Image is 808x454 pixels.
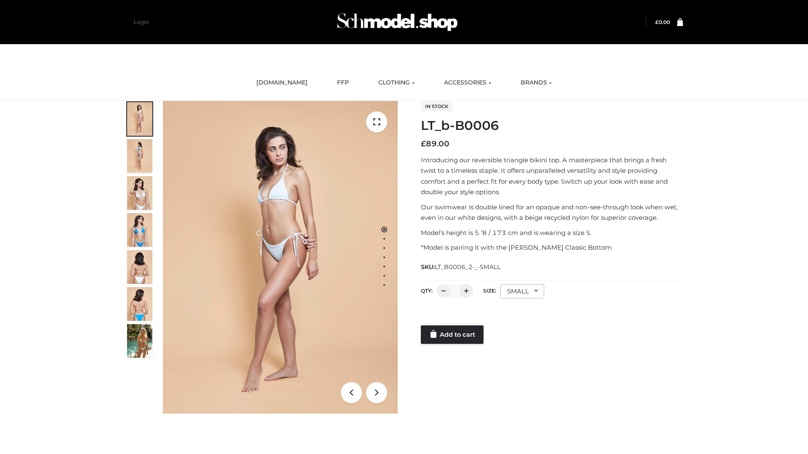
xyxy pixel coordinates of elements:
[134,19,149,25] a: Login
[334,5,460,39] img: Schmodel Admin 964
[127,250,152,284] img: ArielClassicBikiniTop_CloudNine_AzureSky_OW114ECO_7-scaled.jpg
[127,324,152,358] img: Arieltop_CloudNine_AzureSky2.jpg
[421,227,683,238] p: Model’s height is 5 ‘8 / 173 cm and is wearing a size S.
[127,176,152,210] img: ArielClassicBikiniTop_CloudNine_AzureSky_OW114ECO_3-scaled.jpg
[421,325,484,344] a: Add to cart
[421,202,683,223] p: Our swimwear is double lined for an opaque and non-see-through look when wet, even in our white d...
[127,287,152,321] img: ArielClassicBikiniTop_CloudNine_AzureSky_OW114ECO_8-scaled.jpg
[514,74,558,92] a: BRANDS
[331,74,355,92] a: FFP
[163,101,398,414] img: ArielClassicBikiniTop_CloudNine_AzureSky_OW114ECO_1
[421,262,501,272] span: SKU:
[127,139,152,173] img: ArielClassicBikiniTop_CloudNine_AzureSky_OW114ECO_2-scaled.jpg
[421,139,449,148] bdi: 89.00
[483,288,496,294] label: Size:
[655,19,659,25] span: £
[421,118,683,133] h1: LT_b-B0006
[421,288,433,294] label: QTY:
[372,74,421,92] a: CLOTHING
[127,102,152,136] img: ArielClassicBikiniTop_CloudNine_AzureSky_OW114ECO_1-scaled.jpg
[421,242,683,253] p: *Model is pairing it with the [PERSON_NAME] Classic Bottom
[435,263,500,271] span: LT_B0006_2-_-SMALL
[438,74,497,92] a: ACCESSORIES
[655,19,670,25] a: £0.00
[500,284,544,298] div: SMALL
[421,155,683,198] p: Introducing our reversible triangle bikini top. A masterpiece that brings a fresh twist to a time...
[421,139,426,148] span: £
[421,101,452,111] span: In stock
[127,213,152,247] img: ArielClassicBikiniTop_CloudNine_AzureSky_OW114ECO_4-scaled.jpg
[250,74,314,92] a: [DOMAIN_NAME]
[655,19,670,25] bdi: 0.00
